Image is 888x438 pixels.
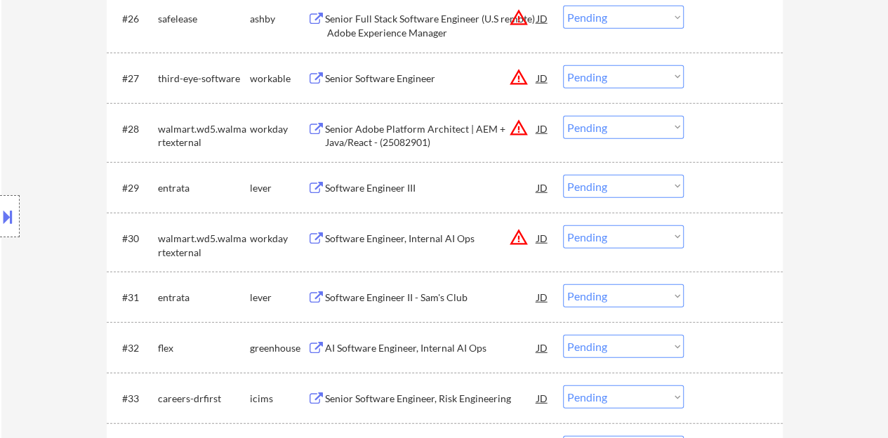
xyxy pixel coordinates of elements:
[325,12,537,39] div: Senior Full Stack Software Engineer (U.S remote) Adobe Experience Manager
[509,8,529,27] button: warning_amber
[250,341,307,355] div: greenhouse
[536,385,550,411] div: JD
[325,341,537,355] div: AI Software Engineer, Internal AI Ops
[509,227,529,247] button: warning_amber
[325,122,537,150] div: Senior Adobe Platform Architect | AEM + Java/React - (25082901)
[536,175,550,200] div: JD
[250,181,307,195] div: lever
[536,6,550,31] div: JD
[536,116,550,141] div: JD
[250,291,307,305] div: lever
[122,392,147,406] div: #33
[536,225,550,251] div: JD
[325,392,537,406] div: Senior Software Engineer, Risk Engineering
[250,122,307,136] div: workday
[158,392,250,406] div: careers-drfirst
[536,65,550,91] div: JD
[158,12,250,26] div: safelease
[509,118,529,138] button: warning_amber
[536,284,550,310] div: JD
[536,335,550,360] div: JD
[325,232,537,246] div: Software Engineer, Internal AI Ops
[158,72,250,86] div: third-eye-software
[509,67,529,87] button: warning_amber
[325,291,537,305] div: Software Engineer II - Sam's Club
[122,12,147,26] div: #26
[250,12,307,26] div: ashby
[250,232,307,246] div: workday
[158,341,250,355] div: flex
[250,392,307,406] div: icims
[122,72,147,86] div: #27
[250,72,307,86] div: workable
[325,181,537,195] div: Software Engineer III
[122,341,147,355] div: #32
[325,72,537,86] div: Senior Software Engineer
